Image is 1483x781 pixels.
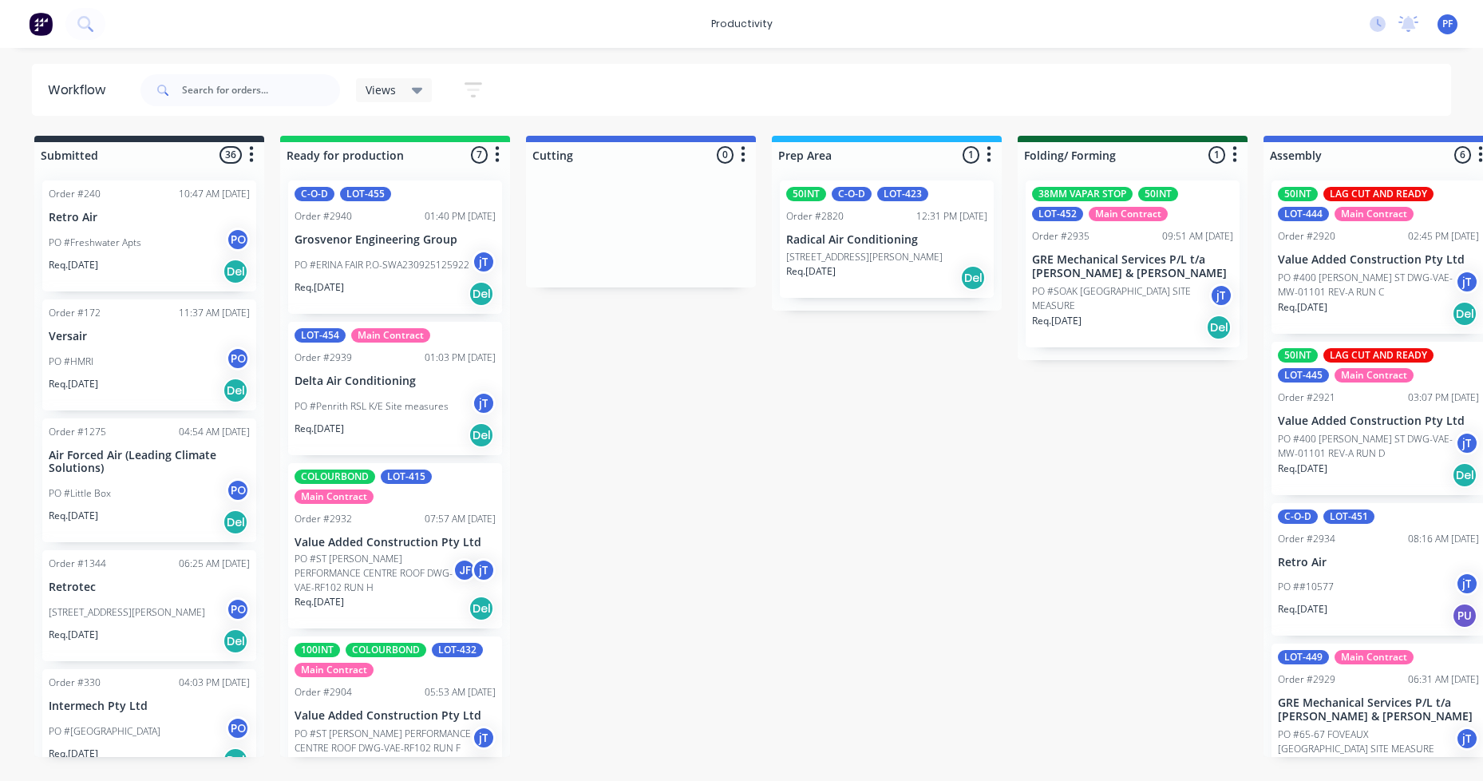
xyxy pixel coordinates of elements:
p: Req. [DATE] [49,258,98,272]
p: Retro Air [1278,556,1479,569]
div: C-O-DLOT-455Order #294001:40 PM [DATE]Grosvenor Engineering GroupPO #ERINA FAIR P.O-SWA2309251259... [288,180,502,314]
p: GRE Mechanical Services P/L t/a [PERSON_NAME] & [PERSON_NAME] [1278,696,1479,724]
div: 11:37 AM [DATE] [179,306,250,320]
p: PO #Penrith RSL K/E Site measures [295,399,449,414]
p: Grosvenor Engineering Group [295,233,496,247]
div: 50INT [786,187,826,201]
div: COLOURBOND [295,470,375,484]
p: PO #400 [PERSON_NAME] ST DWG-VAE-MW-01101 REV-A RUN D [1278,432,1455,461]
span: Views [366,81,396,98]
p: PO #ST [PERSON_NAME] PERFORMANCE CENTRE ROOF DWG-VAE-RF102 RUN F [295,727,472,755]
div: 04:54 AM [DATE] [179,425,250,439]
p: Req. [DATE] [1278,757,1327,771]
p: Versair [49,330,250,343]
div: jT [1209,283,1233,307]
div: LOT-451 [1323,509,1374,524]
div: 38MM VAPAR STOP [1032,187,1133,201]
p: Req. [DATE] [295,756,344,771]
div: COLOURBOND [346,643,426,657]
div: 09:51 AM [DATE] [1162,229,1233,244]
div: 50INT [1278,187,1318,201]
p: PO ##10577 [1278,580,1334,594]
div: LOT-445 [1278,368,1329,383]
div: Order #2935 [1032,229,1090,244]
div: Del [223,628,248,654]
p: Retro Air [49,211,250,224]
div: jT [472,558,496,582]
div: Order #127504:54 AM [DATE]Air Forced Air (Leading Climate Solutions)PO #Little BoxPOReq.[DATE]Del [42,418,256,543]
div: Order #240 [49,187,101,201]
div: PO [226,228,250,252]
div: Main Contract [351,328,430,343]
p: Req. [DATE] [49,377,98,391]
div: Del [1452,462,1477,488]
div: PO [226,597,250,621]
div: Order #2820 [786,209,844,224]
div: 06:25 AM [DATE] [179,557,250,571]
p: PO #ERINA FAIR P.O-SWA230925125922 [295,258,469,272]
div: Order #2904 [295,685,352,700]
div: 100INT [295,643,340,657]
div: Del [1206,315,1232,340]
p: PO #400 [PERSON_NAME] ST DWG-VAE-MW-01101 REV-A RUN C [1278,271,1455,299]
div: 05:53 AM [DATE] [425,685,496,700]
img: Factory [29,12,53,36]
p: [STREET_ADDRESS][PERSON_NAME] [786,250,943,264]
div: Del [1452,301,1477,327]
p: Value Added Construction Pty Ltd [1278,253,1479,267]
div: Order #17211:37 AM [DATE]VersairPO #HMRIPOReq.[DATE]Del [42,299,256,410]
div: Main Contract [1335,368,1414,383]
div: productivity [703,12,781,36]
p: Req. [DATE] [786,264,836,279]
div: Order #2940 [295,209,352,224]
div: jT [1455,572,1479,596]
div: 04:03 PM [DATE] [179,676,250,690]
div: Del [469,596,494,621]
p: Delta Air Conditioning [295,375,496,388]
div: LAG CUT AND READY [1323,187,1434,201]
div: Del [223,747,248,773]
div: PO [226,716,250,740]
div: jT [1455,727,1479,751]
div: Main Contract [1089,207,1168,221]
div: LOT-415 [381,470,432,484]
p: Radical Air Conditioning [786,233,987,247]
p: Value Added Construction Pty Ltd [295,709,496,723]
div: 12:31 PM [DATE] [916,209,987,224]
p: Intermech Pty Ltd [49,700,250,713]
div: Main Contract [1335,650,1414,664]
div: 50INT [1278,348,1318,363]
div: Main Contract [295,490,374,504]
p: Req. [DATE] [1278,462,1327,476]
div: 03:07 PM [DATE] [1408,390,1479,405]
div: 50INT [1138,187,1178,201]
div: Del [469,281,494,307]
div: PO [226,478,250,502]
div: C-O-D [295,187,334,201]
div: jT [472,250,496,274]
div: C-O-D [1278,509,1318,524]
div: LOT-432 [432,643,483,657]
p: Retrotec [49,581,250,594]
p: PO #[GEOGRAPHIC_DATA] [49,724,160,739]
p: Req. [DATE] [295,422,344,436]
div: LOT-449 [1278,650,1329,664]
p: [STREET_ADDRESS][PERSON_NAME] [49,605,205,620]
p: Req. [DATE] [1278,602,1327,616]
div: 07:57 AM [DATE] [425,512,496,526]
div: Order #2920 [1278,229,1335,244]
div: LOT-454Main ContractOrder #293901:03 PM [DATE]Delta Air ConditioningPO #Penrith RSL K/E Site meas... [288,322,502,455]
div: jT [1455,431,1479,455]
div: Order #2932 [295,512,352,526]
div: LOT-454 [295,328,346,343]
div: jT [472,726,496,750]
div: C-O-D [832,187,872,201]
div: jT [472,391,496,415]
p: Req. [DATE] [49,628,98,642]
div: COLOURBONDLOT-415Main ContractOrder #293207:57 AM [DATE]Value Added Construction Pty LtdPO #ST [P... [288,463,502,629]
p: Value Added Construction Pty Ltd [295,536,496,549]
div: Del [223,509,248,535]
div: Del [223,259,248,284]
div: LOT-444 [1278,207,1329,221]
div: Order #24010:47 AM [DATE]Retro AirPO #Freshwater AptsPOReq.[DATE]Del [42,180,256,291]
